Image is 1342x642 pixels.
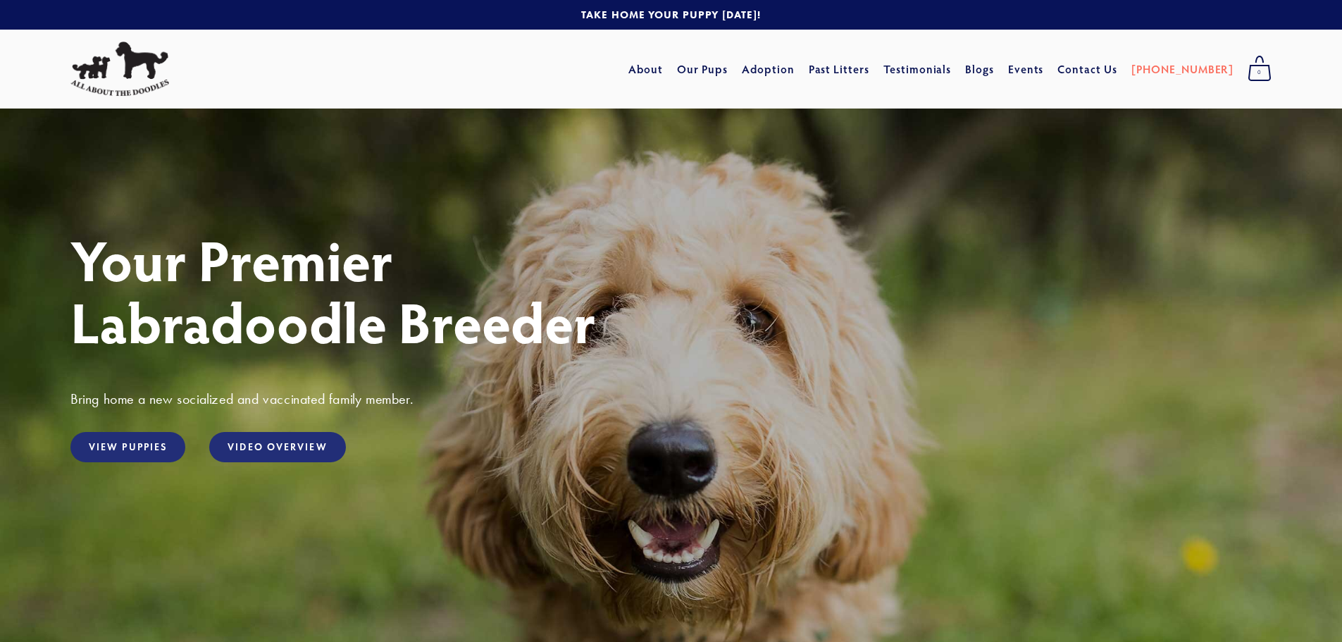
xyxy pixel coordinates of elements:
img: All About The Doodles [70,42,169,97]
a: [PHONE_NUMBER] [1131,56,1234,82]
span: 0 [1248,63,1272,82]
a: Video Overview [209,432,345,462]
h1: Your Premier Labradoodle Breeder [70,228,1272,352]
a: 0 items in cart [1241,51,1279,87]
a: Our Pups [677,56,728,82]
a: Blogs [965,56,994,82]
a: Past Litters [809,61,870,76]
a: Events [1008,56,1044,82]
a: About [628,56,663,82]
h3: Bring home a new socialized and vaccinated family member. [70,390,1272,408]
a: Adoption [742,56,795,82]
a: Contact Us [1057,56,1117,82]
a: View Puppies [70,432,185,462]
a: Testimonials [883,56,952,82]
